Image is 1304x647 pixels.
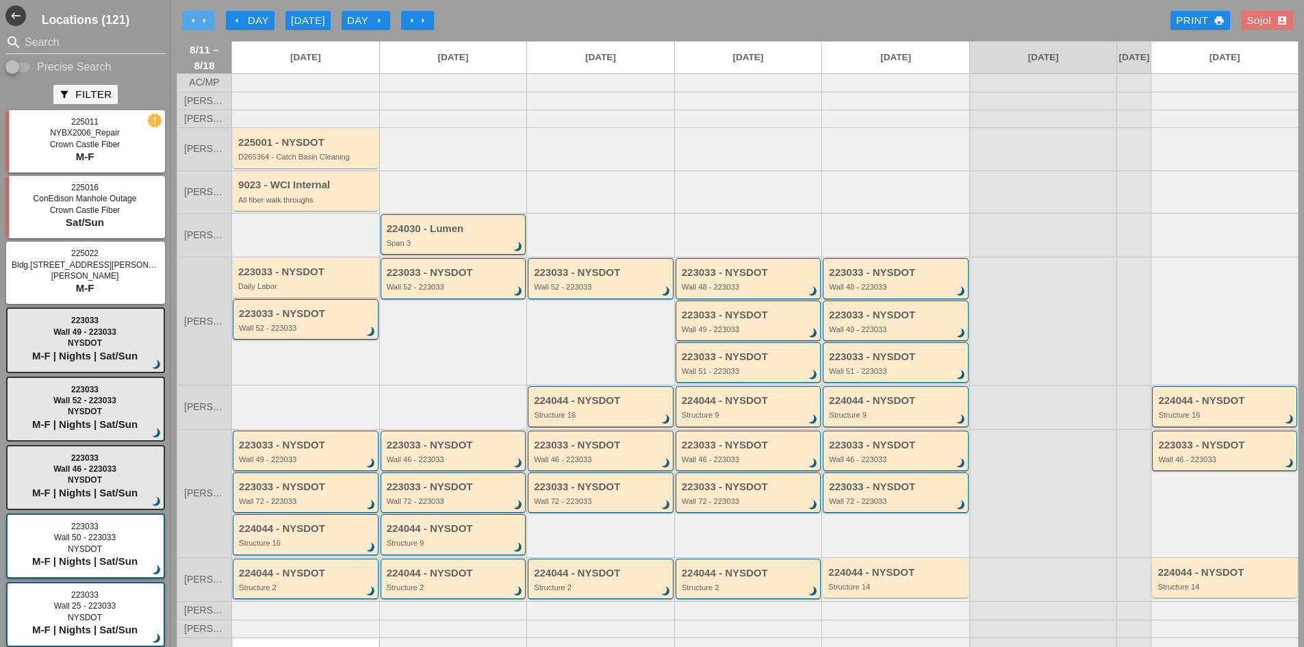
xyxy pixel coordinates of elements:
[387,223,522,235] div: 224030 - Lumen
[71,590,99,600] span: 223033
[239,523,374,535] div: 224044 - NYSDOT
[682,309,817,321] div: 223033 - NYSDOT
[184,488,225,498] span: [PERSON_NAME]
[363,498,379,513] i: brightness_3
[71,183,99,192] span: 225016
[511,456,526,471] i: brightness_3
[68,544,102,554] span: NYSDOT
[149,357,164,372] i: brightness_3
[149,426,164,441] i: brightness_3
[387,481,522,493] div: 223033 - NYSDOT
[675,42,822,73] a: [DATE]
[534,455,669,464] div: Wall 46 - 223033
[407,15,418,26] i: arrow_right
[199,15,209,26] i: arrow_left
[829,411,964,419] div: Structure 9
[149,114,161,127] i: new_releases
[829,497,964,505] div: Wall 72 - 223033
[149,494,164,509] i: brightness_3
[54,533,116,542] span: Wall 50 - 223033
[363,456,379,471] i: brightness_3
[239,324,374,332] div: Wall 52 - 223033
[54,601,116,611] span: Wall 25 - 223033
[387,267,522,279] div: 223033 - NYSDOT
[239,539,374,547] div: Structure 16
[25,31,146,53] input: Search
[954,326,969,341] i: brightness_3
[53,85,117,104] button: Filter
[1247,13,1288,29] div: Sojol
[401,11,434,30] button: Move Ahead 1 Week
[511,240,526,255] i: brightness_3
[71,316,99,325] span: 223033
[806,456,821,471] i: brightness_3
[1151,42,1298,73] a: [DATE]
[50,140,120,149] span: Crown Castle Fiber
[66,216,104,228] span: Sat/Sun
[534,283,669,291] div: Wall 52 - 223033
[184,42,225,73] span: 8/11 – 8/18
[189,77,219,88] span: AC/MP
[954,498,969,513] i: brightness_3
[511,540,526,555] i: brightness_3
[829,395,964,407] div: 224044 - NYSDOT
[184,144,225,154] span: [PERSON_NAME]
[954,284,969,299] i: brightness_3
[527,42,674,73] a: [DATE]
[829,481,964,493] div: 223033 - NYSDOT
[76,282,94,294] span: M-F
[534,440,669,451] div: 223033 - NYSDOT
[188,15,199,26] i: arrow_left
[231,13,269,29] div: Day
[238,196,375,204] div: All fiber walk throughs
[184,402,225,412] span: [PERSON_NAME]
[682,367,817,375] div: Wall 51 - 223033
[1282,456,1297,471] i: brightness_3
[1158,411,1293,419] div: Structure 16
[184,624,225,634] span: [PERSON_NAME]
[53,396,116,405] span: Wall 52 - 223033
[149,631,164,646] i: brightness_3
[970,42,1117,73] a: [DATE]
[76,151,94,162] span: M-F
[5,5,26,26] button: Shrink Sidebar
[829,367,964,375] div: Wall 51 - 223033
[239,568,374,579] div: 224044 - NYSDOT
[1277,15,1288,26] i: account_box
[534,497,669,505] div: Wall 72 - 223033
[387,583,522,592] div: Structure 2
[954,456,969,471] i: brightness_3
[659,412,674,427] i: brightness_3
[71,249,99,258] span: 225022
[1171,11,1230,30] a: Print
[387,568,522,579] div: 224044 - NYSDOT
[534,267,669,279] div: 223033 - NYSDOT
[829,283,964,291] div: Wall 48 - 223033
[822,42,969,73] a: [DATE]
[418,15,429,26] i: arrow_right
[534,568,669,579] div: 224044 - NYSDOT
[238,179,375,191] div: 9023 - WCI Internal
[51,271,119,281] span: [PERSON_NAME]
[829,267,964,279] div: 223033 - NYSDOT
[1176,13,1225,29] div: Print
[1282,412,1297,427] i: brightness_3
[53,464,116,474] span: Wall 46 - 223033
[68,407,102,416] span: NYSDOT
[1158,440,1293,451] div: 223033 - NYSDOT
[682,583,817,592] div: Structure 2
[1158,583,1294,591] div: Structure 14
[71,117,99,127] span: 225011
[1214,15,1225,26] i: print
[387,539,522,547] div: Structure 9
[238,153,375,161] div: D265364 - Catch Basin Cleaning
[226,11,274,30] button: Day
[374,15,385,26] i: arrow_right
[806,368,821,383] i: brightness_3
[32,418,138,430] span: M-F | Nights | Sat/Sun
[363,584,379,599] i: brightness_3
[511,584,526,599] i: brightness_3
[682,568,817,579] div: 224044 - NYSDOT
[5,34,22,51] i: search
[387,440,522,451] div: 223033 - NYSDOT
